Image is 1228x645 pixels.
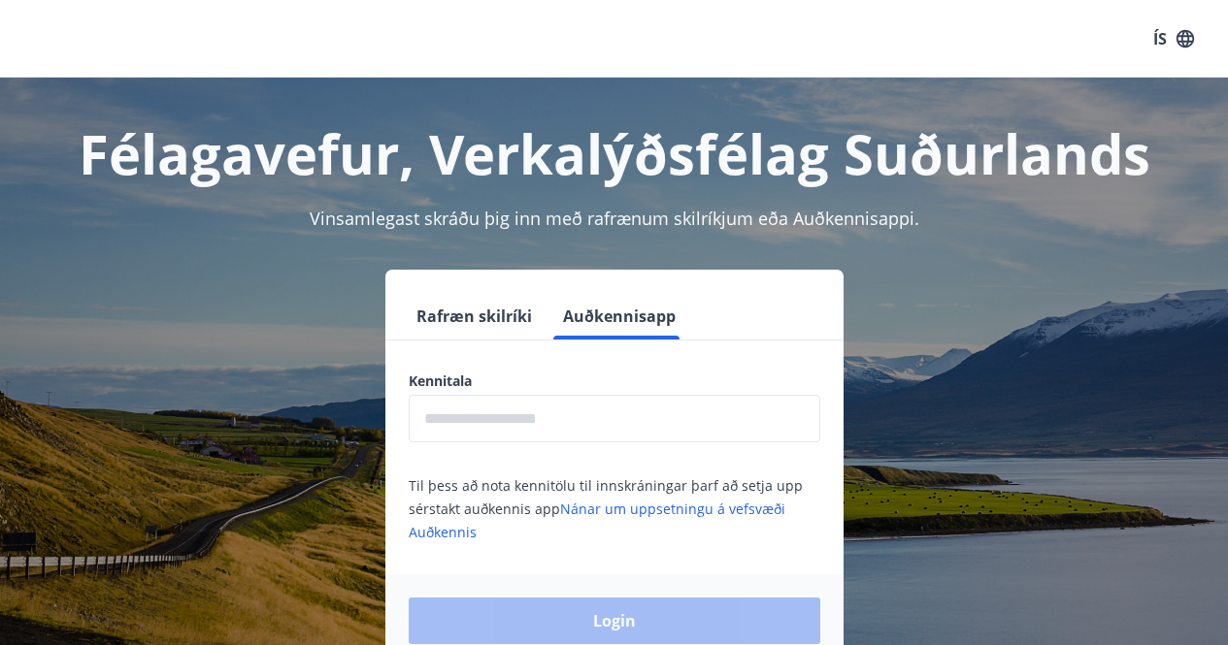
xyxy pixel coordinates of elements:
[409,500,785,541] a: Nánar um uppsetningu á vefsvæði Auðkennis
[409,371,820,391] label: Kennitala
[409,476,803,541] span: Til þess að nota kennitölu til innskráningar þarf að setja upp sérstakt auðkennis app
[555,293,683,339] button: Auðkennisapp
[1143,21,1205,56] button: ÍS
[23,116,1205,190] h1: Félagavefur, Verkalýðsfélag Suðurlands
[310,207,919,230] span: Vinsamlegast skráðu þig inn með rafrænum skilríkjum eða Auðkennisappi.
[409,293,540,339] button: Rafræn skilríki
